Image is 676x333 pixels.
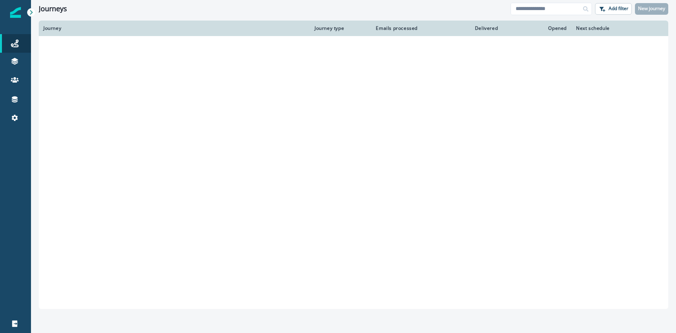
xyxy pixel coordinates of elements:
p: Add filter [609,6,628,11]
button: New journey [635,3,668,15]
p: New journey [638,6,665,11]
div: Delivered [427,25,498,31]
div: Opened [507,25,567,31]
h1: Journeys [39,5,67,13]
div: Next schedule [576,25,644,31]
div: Emails processed [373,25,418,31]
div: Journey [43,25,305,31]
div: Journey type [315,25,363,31]
button: Add filter [595,3,632,15]
img: Inflection [10,7,21,18]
